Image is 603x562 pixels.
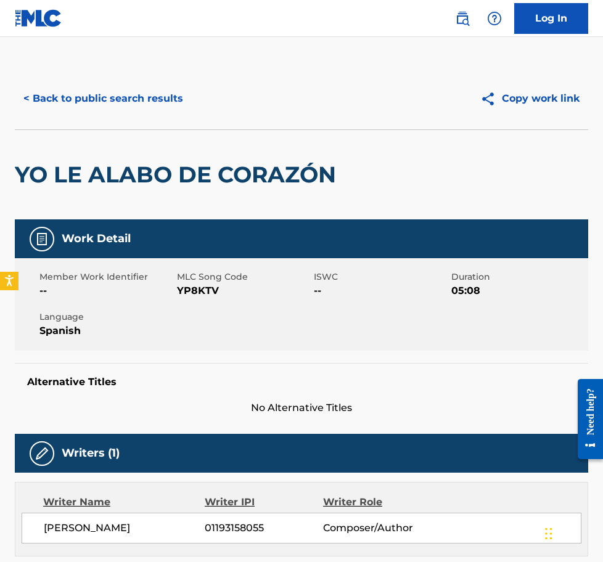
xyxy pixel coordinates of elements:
div: Drag [545,515,552,552]
span: Duration [451,271,586,283]
iframe: Chat Widget [541,503,603,562]
h5: Work Detail [62,232,131,246]
span: No Alternative Titles [15,401,588,415]
img: Writers [35,446,49,461]
span: MLC Song Code [177,271,311,283]
div: Writer Name [43,495,205,510]
span: [PERSON_NAME] [44,521,205,536]
img: search [455,11,470,26]
span: YP8KTV [177,283,311,298]
div: Writer Role [323,495,431,510]
span: Composer/Author [323,521,430,536]
span: Spanish [39,324,174,338]
img: Copy work link [480,91,502,107]
span: -- [314,283,448,298]
img: Work Detail [35,232,49,246]
h5: Writers (1) [62,446,120,460]
h5: Alternative Titles [27,376,576,388]
div: Writer IPI [205,495,323,510]
iframe: Resource Center [568,368,603,470]
span: 01193158055 [205,521,323,536]
button: < Back to public search results [15,83,192,114]
span: Member Work Identifier [39,271,174,283]
div: Help [482,6,507,31]
button: Copy work link [472,83,588,114]
img: MLC Logo [15,9,62,27]
span: 05:08 [451,283,586,298]
span: Language [39,311,174,324]
a: Public Search [450,6,475,31]
img: help [487,11,502,26]
span: -- [39,283,174,298]
span: ISWC [314,271,448,283]
h2: YO LE ALABO DE CORAZÓN [15,161,342,189]
a: Log In [514,3,588,34]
